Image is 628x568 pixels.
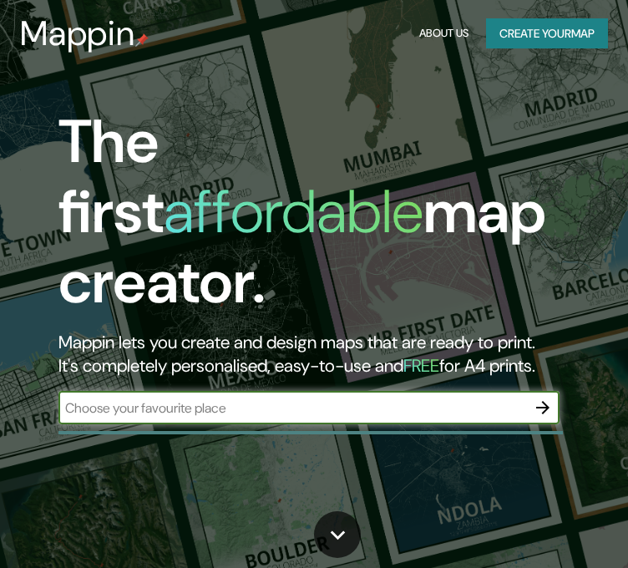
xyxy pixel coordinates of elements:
[479,503,610,550] iframe: Help widget launcher
[135,33,149,47] img: mappin-pin
[58,331,561,378] h2: Mappin lets you create and design maps that are ready to print. It's completely personalised, eas...
[403,354,439,378] h5: FREE
[164,173,423,251] h1: affordable
[486,18,608,49] button: Create yourmap
[58,107,561,331] h1: The first map creator.
[58,398,526,418] input: Choose your favourite place
[20,13,135,53] h3: Mappin
[415,18,473,49] button: About Us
